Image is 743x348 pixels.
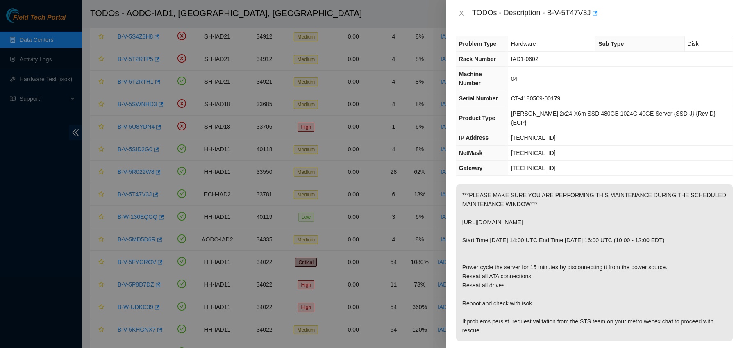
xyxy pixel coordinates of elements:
span: [TECHNICAL_ID] [511,165,556,171]
span: NetMask [459,150,483,156]
span: Rack Number [459,56,496,62]
span: Machine Number [459,71,482,86]
span: Product Type [459,115,495,121]
button: Close [456,9,467,17]
span: [TECHNICAL_ID] [511,150,556,156]
div: TODOs - Description - B-V-5T47V3J [472,7,733,20]
span: Problem Type [459,41,497,47]
span: Sub Type [598,41,624,47]
span: Hardware [511,41,536,47]
span: CT-4180509-00179 [511,95,561,102]
p: ***PLEASE MAKE SURE YOU ARE PERFORMING THIS MAINTENANCE DURING THE SCHEDULED MAINTENANCE WINDOW**... [456,184,733,341]
span: Gateway [459,165,483,171]
span: Serial Number [459,95,498,102]
span: 04 [511,75,518,82]
span: IP Address [459,134,489,141]
span: [PERSON_NAME] 2x24-X6m SSD 480GB 1024G 40GE Server {SSD-J} {Rev D} {ECP} [511,110,716,126]
span: close [458,10,465,16]
span: Disk [688,41,699,47]
span: [TECHNICAL_ID] [511,134,556,141]
span: IAD1-0602 [511,56,539,62]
